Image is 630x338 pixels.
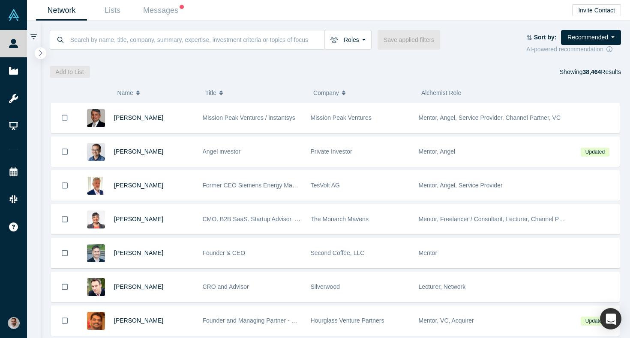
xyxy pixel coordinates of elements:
span: TesVolt AG [311,182,340,189]
span: Name [117,84,133,102]
span: Updated [581,317,609,326]
span: Founder and Managing Partner - Hourglass Venture Partners [203,317,365,324]
span: Mentor, Angel, Service Provider [419,182,503,189]
img: Danny Chee's Profile Image [87,143,105,161]
strong: Sort by: [534,34,557,41]
input: Search by name, title, company, summary, expertise, investment criteria or topics of focus [69,30,324,50]
span: Former CEO Siemens Energy Management Division of SIEMENS AG [203,182,387,189]
strong: 38,464 [582,68,601,75]
img: Ravi Subramanian's Profile Image [87,312,105,330]
span: Mission Peak Ventures / instantsys [203,114,295,121]
a: [PERSON_NAME] [114,182,163,189]
span: Second Coffee, LLC [311,249,365,256]
span: Private Investor [311,148,352,155]
span: Updated [581,148,609,157]
button: Save applied filters [378,30,440,50]
img: Sonya Pelia's Profile Image [87,211,105,228]
a: [PERSON_NAME] [114,283,163,290]
button: Recommended [561,30,621,45]
a: [PERSON_NAME] [114,317,163,324]
button: Company [313,84,412,102]
span: Title [205,84,216,102]
a: [PERSON_NAME] [114,114,163,121]
img: Alexander Shartsis's Profile Image [87,278,105,296]
a: Lists [87,0,138,21]
div: Showing [560,66,621,78]
span: Hourglass Venture Partners [311,317,384,324]
button: Bookmark [51,272,78,302]
a: [PERSON_NAME] [114,148,163,155]
button: Name [117,84,196,102]
span: Mentor, Freelancer / Consultant, Lecturer, Channel Partner, Service Provider [419,216,622,222]
div: AI-powered recommendation [526,45,621,54]
button: Add to List [50,66,90,78]
img: Vipin Chawla's Profile Image [87,109,105,127]
a: [PERSON_NAME] [114,249,163,256]
a: Messages [138,0,189,21]
button: Invite Contact [572,4,621,16]
img: Ralf Christian's Profile Image [87,177,105,195]
span: Founder & CEO [203,249,246,256]
a: Network [36,0,87,21]
span: Results [582,68,621,75]
span: Alchemist Role [421,89,461,96]
span: Mentor, VC, Acquirer [419,317,474,324]
span: The Monarch Mavens [311,216,369,222]
img: Alchemist Vault Logo [8,9,20,21]
button: Bookmark [51,205,78,234]
button: Bookmark [51,306,78,335]
button: Title [205,84,304,102]
img: Gotam Bhardwaj's Account [8,317,20,329]
span: CMO. B2B SaaS. Startup Advisor. Non-Profit Leader. TEDx Speaker. Founding LP at How Women Invest. [203,216,483,222]
img: Charlie Graham's Profile Image [87,244,105,262]
span: Lecturer, Network [419,283,466,290]
span: Mission Peak Ventures [311,114,372,121]
span: Angel investor [203,148,241,155]
span: Company [313,84,339,102]
button: Roles [324,30,372,50]
span: CRO and Advisor [203,283,249,290]
button: Bookmark [51,238,78,268]
span: Mentor [419,249,438,256]
span: Mentor, Angel, Service Provider, Channel Partner, VC [419,114,561,121]
span: Mentor, Angel [419,148,456,155]
button: Bookmark [51,103,78,133]
a: [PERSON_NAME] [114,216,163,222]
span: Silverwood [311,283,340,290]
button: Bookmark [51,137,78,166]
button: Bookmark [51,171,78,200]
